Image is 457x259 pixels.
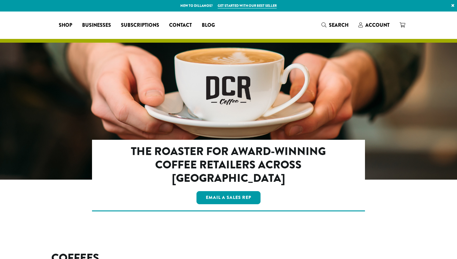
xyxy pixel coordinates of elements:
span: Subscriptions [121,21,159,29]
h2: The Roaster for Award-Winning Coffee Retailers Across [GEOGRAPHIC_DATA] [119,145,338,185]
a: Email a Sales Rep [196,191,261,204]
span: Businesses [82,21,111,29]
a: Search [316,20,353,30]
span: Account [365,21,390,29]
span: Shop [59,21,72,29]
span: Blog [202,21,215,29]
span: Search [329,21,349,29]
a: Get started with our best seller [218,3,277,8]
a: Shop [54,20,77,30]
span: Contact [169,21,192,29]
